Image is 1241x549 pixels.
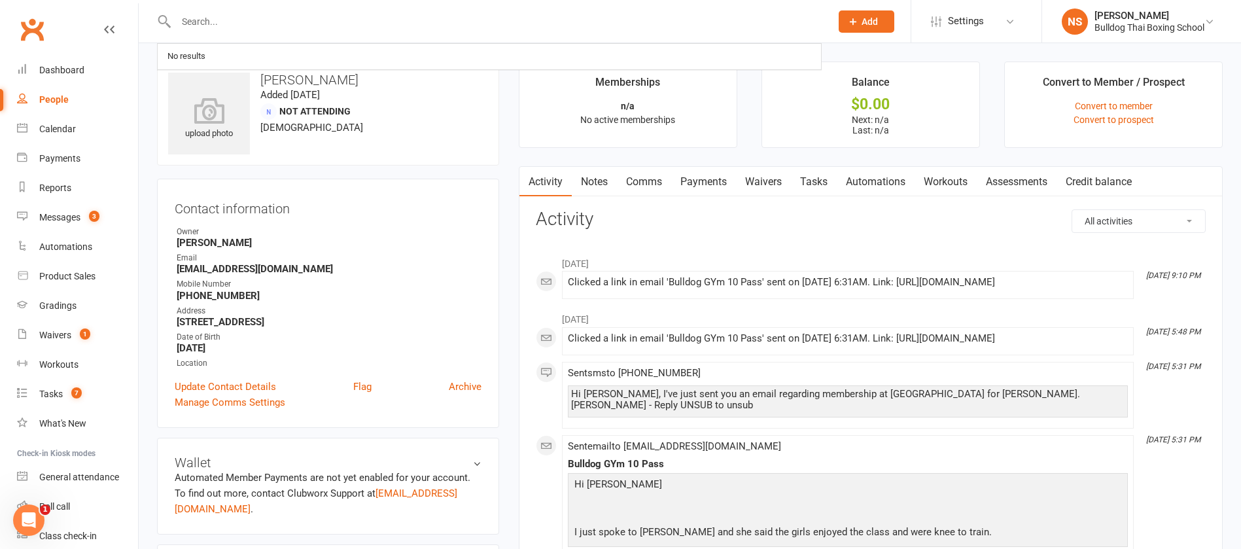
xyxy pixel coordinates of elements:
[571,389,1125,411] div: Hi [PERSON_NAME], I've just sent you an email regarding membership at [GEOGRAPHIC_DATA] for [PERS...
[39,271,96,281] div: Product Sales
[39,501,70,512] div: Roll call
[1146,435,1200,444] i: [DATE] 5:31 PM
[839,10,894,33] button: Add
[1043,74,1185,97] div: Convert to Member / Prospect
[175,395,285,410] a: Manage Comms Settings
[39,183,71,193] div: Reports
[175,379,276,395] a: Update Contact Details
[1057,167,1141,197] a: Credit balance
[1094,10,1204,22] div: [PERSON_NAME]
[353,379,372,395] a: Flag
[177,305,481,317] div: Address
[617,167,671,197] a: Comms
[175,196,481,216] h3: Contact information
[1075,101,1153,111] a: Convert to member
[977,167,1057,197] a: Assessments
[17,321,138,350] a: Waivers 1
[837,167,915,197] a: Automations
[177,357,481,370] div: Location
[568,440,781,452] span: Sent email to [EMAIL_ADDRESS][DOMAIN_NAME]
[791,167,837,197] a: Tasks
[17,409,138,438] a: What's New
[571,476,1125,495] p: Hi [PERSON_NAME]
[89,211,99,222] span: 3
[1094,22,1204,33] div: Bulldog Thai Boxing School
[279,106,351,116] span: Not Attending
[17,173,138,203] a: Reports
[177,226,481,238] div: Owner
[774,97,968,111] div: $0.00
[671,167,736,197] a: Payments
[177,316,481,328] strong: [STREET_ADDRESS]
[17,203,138,232] a: Messages 3
[39,418,86,429] div: What's New
[17,56,138,85] a: Dashboard
[536,306,1206,327] li: [DATE]
[568,277,1128,288] div: Clicked a link in email 'Bulldog GYm 10 Pass' sent on [DATE] 6:31AM. Link: [URL][DOMAIN_NAME]
[39,330,71,340] div: Waivers
[17,350,138,380] a: Workouts
[736,167,791,197] a: Waivers
[17,262,138,291] a: Product Sales
[177,252,481,264] div: Email
[40,505,50,515] span: 1
[774,115,968,135] p: Next: n/a Last: n/a
[621,101,635,111] strong: n/a
[1062,9,1088,35] div: NS
[80,328,90,340] span: 1
[568,333,1128,344] div: Clicked a link in email 'Bulldog GYm 10 Pass' sent on [DATE] 6:31AM. Link: [URL][DOMAIN_NAME]
[1074,115,1154,125] a: Convert to prospect
[1146,327,1200,336] i: [DATE] 5:48 PM
[177,263,481,275] strong: [EMAIL_ADDRESS][DOMAIN_NAME]
[572,167,617,197] a: Notes
[39,241,92,252] div: Automations
[168,97,250,141] div: upload photo
[536,250,1206,271] li: [DATE]
[580,115,675,125] span: No active memberships
[449,379,481,395] a: Archive
[17,492,138,522] a: Roll call
[852,74,890,97] div: Balance
[915,167,977,197] a: Workouts
[168,73,488,87] h3: [PERSON_NAME]
[13,505,44,536] iframe: Intercom live chat
[260,89,320,101] time: Added [DATE]
[16,13,48,46] a: Clubworx
[39,153,80,164] div: Payments
[17,291,138,321] a: Gradings
[39,124,76,134] div: Calendar
[568,459,1128,470] div: Bulldog GYm 10 Pass
[536,209,1206,230] h3: Activity
[39,472,119,482] div: General attendance
[17,115,138,144] a: Calendar
[71,387,82,398] span: 7
[177,290,481,302] strong: [PHONE_NUMBER]
[175,455,481,470] h3: Wallet
[177,237,481,249] strong: [PERSON_NAME]
[519,167,572,197] a: Activity
[172,12,822,31] input: Search...
[177,331,481,344] div: Date of Birth
[39,531,97,541] div: Class check-in
[39,212,80,222] div: Messages
[948,7,984,36] span: Settings
[17,144,138,173] a: Payments
[1146,362,1200,371] i: [DATE] 5:31 PM
[1146,271,1200,280] i: [DATE] 9:10 PM
[175,472,470,515] no-payment-system: Automated Member Payments are not yet enabled for your account. To find out more, contact Clubwor...
[260,122,363,133] span: [DEMOGRAPHIC_DATA]
[17,85,138,115] a: People
[571,524,1125,543] p: I just spoke to [PERSON_NAME] and she said the girls enjoyed the class and were knee to train.
[568,367,701,379] span: Sent sms to [PHONE_NUMBER]
[17,380,138,409] a: Tasks 7
[177,342,481,354] strong: [DATE]
[164,47,209,66] div: No results
[595,74,660,97] div: Memberships
[39,94,69,105] div: People
[39,65,84,75] div: Dashboard
[862,16,878,27] span: Add
[17,463,138,492] a: General attendance kiosk mode
[177,278,481,291] div: Mobile Number
[39,359,79,370] div: Workouts
[17,232,138,262] a: Automations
